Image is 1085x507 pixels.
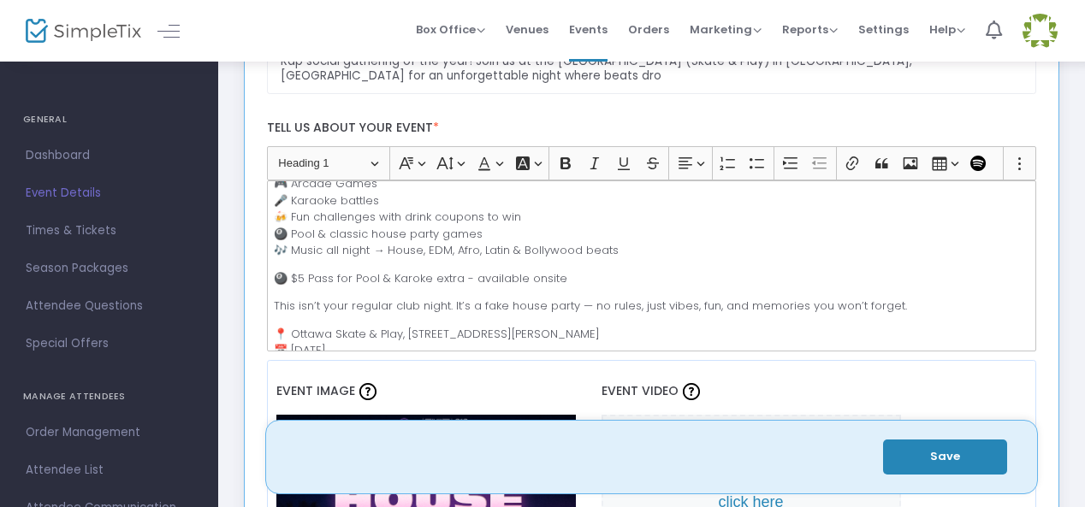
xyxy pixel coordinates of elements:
p: 🎮 Arcade Games 🎤 Karaoke battles 🍻 Fun challenges with drink coupons to win 🎱 Pool & classic hous... [274,175,1029,259]
span: Events [569,8,608,51]
span: Marketing [690,21,762,38]
span: Settings [858,8,909,51]
img: question-mark [359,383,376,400]
span: Special Offers [26,333,193,355]
span: Help [929,21,965,38]
button: Heading 1 [270,150,386,177]
span: Venues [506,8,548,51]
span: Attendee Questions [26,295,193,317]
span: Season Packages [26,257,193,280]
span: Attendee List [26,459,193,481]
span: Event Details [26,182,193,204]
span: Heading 1 [278,153,367,174]
img: question-mark [683,383,700,400]
div: Rich Text Editor, main [267,180,1037,351]
span: Orders [628,8,669,51]
p: 🎱 $5 Pass for Pool & Karoke extra - available onsite [274,270,1029,287]
span: Event Image [276,382,355,399]
h4: GENERAL [23,103,195,137]
p: This isn’t your regular club night. It’s a fake house party — no rules, just vibes, fun, and memo... [274,298,1029,315]
div: Editor toolbar [267,146,1037,180]
span: Event Video [602,382,679,399]
span: Dashboard [26,144,193,167]
span: Times & Tickets [26,220,193,242]
span: Box Office [416,21,485,38]
label: Tell us about your event [258,111,1045,146]
p: 📍 Ottawa Skate & Play, [STREET_ADDRESS][PERSON_NAME] 📅 [DATE] 🕗 8PM – 2AM [274,326,1029,376]
button: Save [883,439,1007,475]
span: Reports [782,21,838,38]
span: Order Management [26,422,193,444]
h4: MANAGE ATTENDEES [23,380,195,414]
